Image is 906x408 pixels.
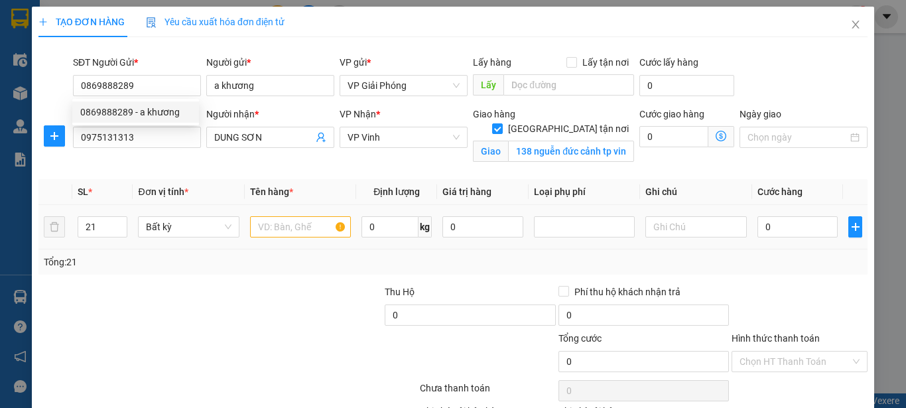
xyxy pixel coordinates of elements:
[146,217,231,237] span: Bất kỳ
[73,55,201,70] div: SĐT Người Gửi
[639,126,708,147] input: Cước giao hàng
[348,76,460,96] span: VP Giải Phóng
[529,179,640,205] th: Loại phụ phí
[473,57,511,68] span: Lấy hàng
[747,130,848,145] input: Ngày giao
[732,333,820,344] label: Hình thức thanh toán
[38,17,48,27] span: plus
[849,222,862,232] span: plus
[569,285,686,299] span: Phí thu hộ khách nhận trả
[419,381,557,404] div: Chưa thanh toán
[473,74,503,96] span: Lấy
[340,109,376,119] span: VP Nhận
[44,255,351,269] div: Tổng: 21
[442,216,523,238] input: 0
[740,109,781,119] label: Ngày giao
[419,216,432,238] span: kg
[837,7,874,44] button: Close
[250,186,293,197] span: Tên hàng
[639,75,734,96] input: Cước lấy hàng
[44,216,65,238] button: delete
[146,17,157,28] img: icon
[250,216,351,238] input: VD: Bàn, Ghế
[316,132,326,143] span: user-add
[577,55,634,70] span: Lấy tận nơi
[558,333,602,344] span: Tổng cước
[850,19,861,30] span: close
[206,107,334,121] div: Người nhận
[206,55,334,70] div: Người gửi
[80,105,191,119] div: 0869888289 - a khương
[640,179,751,205] th: Ghi chú
[44,125,65,147] button: plus
[385,287,415,297] span: Thu Hộ
[848,216,862,238] button: plus
[340,55,468,70] div: VP gửi
[508,141,634,162] input: Giao tận nơi
[639,109,704,119] label: Cước giao hàng
[503,74,634,96] input: Dọc đường
[44,131,64,141] span: plus
[373,186,420,197] span: Định lượng
[473,109,515,119] span: Giao hàng
[348,127,460,147] span: VP Vinh
[716,131,726,141] span: dollar-circle
[645,216,746,238] input: Ghi Chú
[146,17,285,27] span: Yêu cầu xuất hóa đơn điện tử
[138,186,188,197] span: Đơn vị tính
[38,17,125,27] span: TẠO ĐƠN HÀNG
[442,186,491,197] span: Giá trị hàng
[757,186,803,197] span: Cước hàng
[473,141,508,162] span: Giao
[503,121,634,136] span: [GEOGRAPHIC_DATA] tận nơi
[72,102,199,123] div: 0869888289 - a khương
[78,186,88,197] span: SL
[639,57,698,68] label: Cước lấy hàng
